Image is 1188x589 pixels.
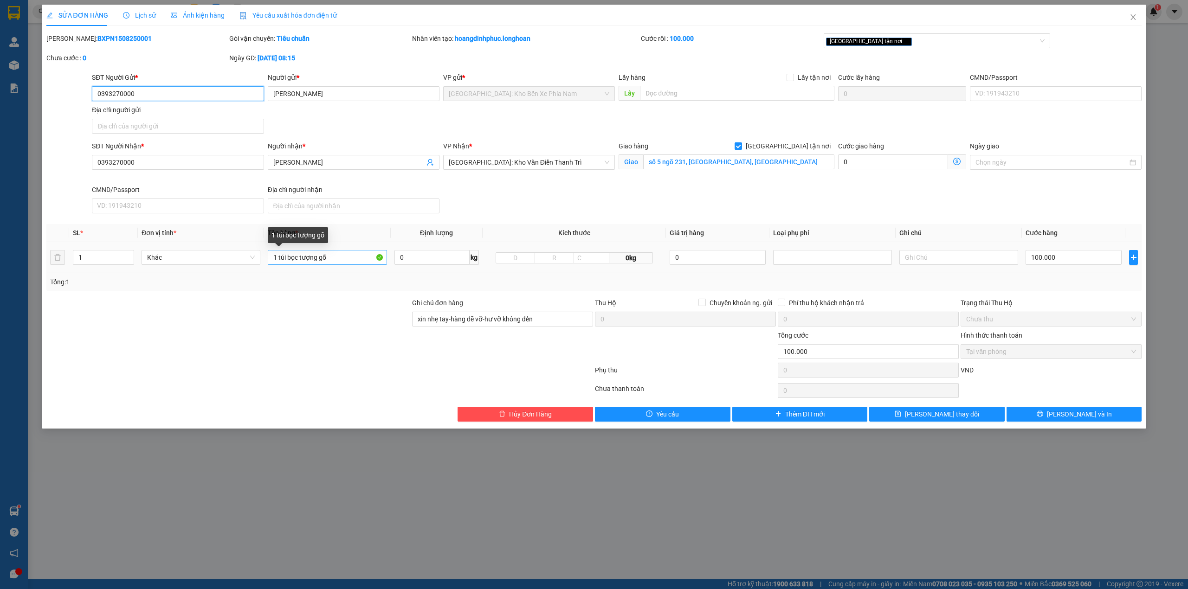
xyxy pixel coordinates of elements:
[268,141,439,151] div: Người nhận
[643,154,834,169] input: Giao tận nơi
[426,159,434,166] span: user-add
[1120,5,1146,31] button: Close
[595,407,730,422] button: exclamation-circleYêu cầu
[4,20,71,36] span: [PHONE_NUMBER]
[670,35,694,42] b: 100.000
[838,86,966,101] input: Cước lấy hàng
[1007,407,1142,422] button: printer[PERSON_NAME] và In
[1130,13,1137,21] span: close
[92,141,264,151] div: SĐT Người Nhận
[443,72,615,83] div: VP gửi
[147,250,255,264] span: Khác
[775,410,781,418] span: plus
[594,365,777,381] div: Phụ thu
[574,252,609,263] input: C
[4,64,58,72] span: 11:04:55 [DATE]
[268,72,439,83] div: Người gửi
[496,252,535,263] input: D
[171,12,177,19] span: picture
[239,12,247,19] img: icon
[742,141,834,151] span: [GEOGRAPHIC_DATA] tận nơi
[794,72,834,83] span: Lấy tận nơi
[646,410,652,418] span: exclamation-circle
[142,229,176,237] span: Đơn vị tính
[535,252,574,263] input: R
[509,409,552,419] span: Hủy Đơn Hàng
[961,366,974,374] span: VND
[92,72,264,83] div: SĐT Người Gửi
[904,39,908,44] span: close
[558,229,590,237] span: Kích thước
[966,312,1136,326] span: Chưa thu
[258,54,295,62] b: [DATE] 08:15
[229,53,410,63] div: Ngày GD:
[778,332,808,339] span: Tổng cước
[449,87,609,101] span: Nha Trang: Kho Bến Xe Phía Nam
[73,229,80,237] span: SL
[619,142,648,150] span: Giao hàng
[97,35,152,42] b: BXPN1508250001
[412,33,639,44] div: Nhân viên tạo:
[412,299,463,307] label: Ghi chú đơn hàng
[50,277,458,287] div: Tổng: 1
[46,12,53,19] span: edit
[838,74,880,81] label: Cước lấy hàng
[961,332,1022,339] label: Hình thức thanh toán
[123,12,156,19] span: Lịch sử
[46,12,108,19] span: SỬA ĐƠN HÀNG
[26,20,49,28] strong: CSKH:
[595,299,616,307] span: Thu Hộ
[1026,229,1058,237] span: Cước hàng
[229,33,410,44] div: Gói vận chuyển:
[670,229,704,237] span: Giá trị hàng
[769,224,896,242] th: Loại phụ phí
[420,229,453,237] span: Định lượng
[499,410,505,418] span: delete
[970,142,999,150] label: Ngày giao
[641,33,822,44] div: Cước rồi :
[1130,254,1137,261] span: plus
[838,142,884,150] label: Cước giao hàng
[838,154,948,169] input: Cước giao hàng
[640,86,834,101] input: Dọc đường
[92,185,264,195] div: CMND/Passport
[656,409,679,419] span: Yêu cầu
[239,12,337,19] span: Yêu cầu xuất hóa đơn điện tử
[785,298,868,308] span: Phí thu hộ khách nhận trả
[268,198,439,213] input: Địa chỉ của người nhận
[470,250,479,265] span: kg
[1037,410,1043,418] span: printer
[732,407,868,422] button: plusThêm ĐH mới
[619,86,640,101] span: Lấy
[785,409,825,419] span: Thêm ĐH mới
[443,142,469,150] span: VP Nhận
[619,154,643,169] span: Giao
[83,54,86,62] b: 0
[46,53,227,63] div: Chưa cước :
[975,157,1128,167] input: Ngày giao
[455,35,530,42] b: hoangdinhphuc.longhoan
[4,50,142,62] span: Mã đơn: BXPN1508250002
[171,12,225,19] span: Ảnh kiện hàng
[905,409,979,419] span: [PERSON_NAME] thay đổi
[50,250,65,265] button: delete
[268,250,387,265] input: VD: Bàn, Ghế
[458,407,593,422] button: deleteHủy Đơn Hàng
[899,250,1018,265] input: Ghi Chú
[896,224,1022,242] th: Ghi chú
[268,185,439,195] div: Địa chỉ người nhận
[609,252,653,263] span: 0kg
[619,74,646,81] span: Lấy hàng
[62,4,184,17] strong: PHIẾU DÁN LÊN HÀNG
[92,105,264,115] div: Địa chỉ người gửi
[123,12,129,19] span: clock-circle
[81,20,170,37] span: CÔNG TY TNHH CHUYỂN PHÁT NHANH BẢO AN
[412,312,593,327] input: Ghi chú đơn hàng
[869,407,1005,422] button: save[PERSON_NAME] thay đổi
[966,345,1136,359] span: Tại văn phòng
[277,35,310,42] b: Tiêu chuẩn
[594,384,777,400] div: Chưa thanh toán
[706,298,776,308] span: Chuyển khoản ng. gửi
[953,158,961,165] span: dollar-circle
[826,38,912,46] span: [GEOGRAPHIC_DATA] tận nơi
